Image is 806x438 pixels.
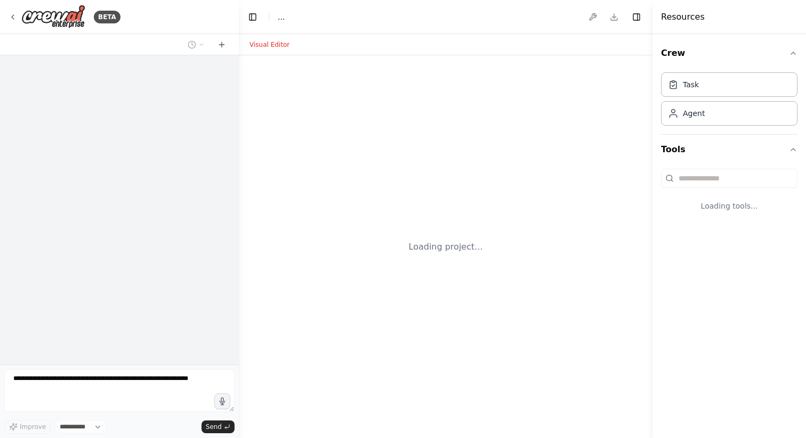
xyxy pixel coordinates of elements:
img: Logo [21,5,85,29]
span: ... [278,12,285,22]
span: Send [206,423,222,431]
button: Hide right sidebar [629,10,644,24]
button: Click to speak your automation idea [214,393,230,409]
div: Crew [661,68,797,134]
h4: Resources [661,11,705,23]
div: Loading tools... [661,192,797,220]
button: Visual Editor [243,38,296,51]
button: Tools [661,135,797,164]
div: BETA [94,11,120,23]
button: Improve [4,420,51,434]
button: Start a new chat [213,38,230,51]
div: Agent [683,108,705,119]
div: Tools [661,164,797,228]
button: Crew [661,38,797,68]
button: Send [201,420,235,433]
div: Loading project... [409,241,483,253]
span: Improve [20,423,46,431]
button: Hide left sidebar [245,10,260,24]
button: Switch to previous chat [183,38,209,51]
div: Task [683,79,699,90]
nav: breadcrumb [278,12,285,22]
